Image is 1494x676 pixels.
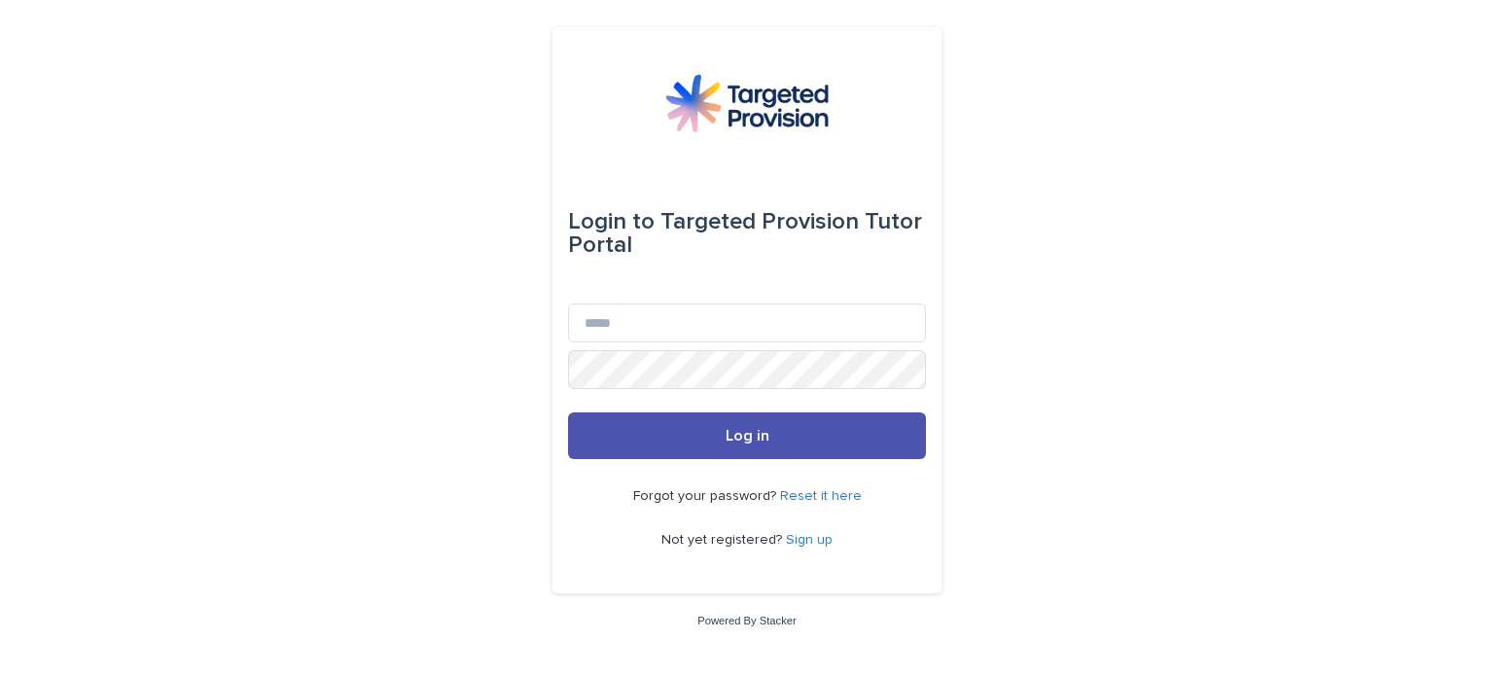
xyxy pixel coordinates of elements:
[697,615,796,626] a: Powered By Stacker
[568,210,655,233] span: Login to
[726,428,769,444] span: Log in
[568,412,926,459] button: Log in
[568,195,926,272] div: Targeted Provision Tutor Portal
[786,533,833,547] a: Sign up
[780,489,862,503] a: Reset it here
[661,533,786,547] span: Not yet registered?
[665,74,829,132] img: M5nRWzHhSzIhMunXDL62
[633,489,780,503] span: Forgot your password?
